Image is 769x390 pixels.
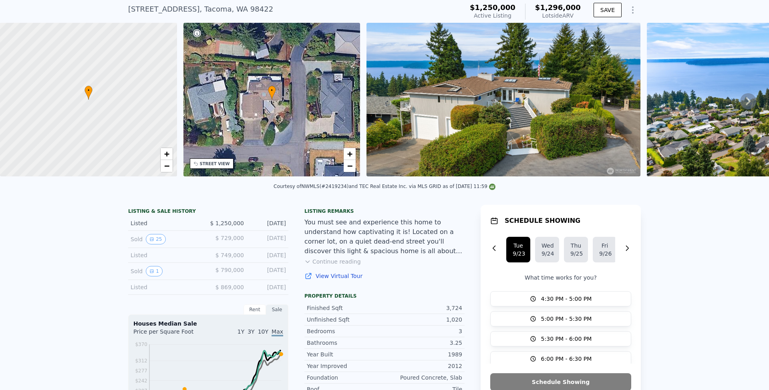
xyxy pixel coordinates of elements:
div: • [85,86,93,100]
div: 1989 [384,350,462,358]
span: 1Y [238,328,244,335]
div: Listed [131,219,202,227]
img: NWMLS Logo [489,184,495,190]
span: Active Listing [474,12,511,19]
div: Poured Concrete, Slab [384,374,462,382]
span: 5:30 PM - 6:00 PM [541,335,592,343]
span: 3Y [248,328,254,335]
span: − [164,161,169,171]
a: View Virtual Tour [304,272,465,280]
button: 5:30 PM - 6:00 PM [490,331,631,346]
span: + [347,149,352,159]
div: Listed [131,251,202,259]
div: Fri [599,242,610,250]
div: [DATE] [250,283,286,291]
div: Lotside ARV [535,12,581,20]
div: Sold [131,266,202,276]
div: Wed [542,242,553,250]
span: $ 729,000 [215,235,244,241]
div: Year Built [307,350,384,358]
div: [STREET_ADDRESS] , Tacoma , WA 98422 [128,4,273,15]
div: 3.25 [384,339,462,347]
div: Bedrooms [307,327,384,335]
tspan: $277 [135,368,147,374]
div: 9/25 [570,250,582,258]
span: 10Y [258,328,268,335]
div: 3,724 [384,304,462,312]
div: Unfinished Sqft [307,316,384,324]
div: You must see and experience this home to understand how captivating it is! Located on a corner lo... [304,218,465,256]
span: $1,296,000 [535,3,581,12]
button: 5:00 PM - 5:30 PM [490,311,631,326]
div: Foundation [307,374,384,382]
button: Tue9/23 [506,237,530,262]
div: [DATE] [250,266,286,276]
span: 6:00 PM - 6:30 PM [541,355,592,363]
button: View historical data [146,234,165,244]
div: LISTING & SALE HISTORY [128,208,288,216]
div: Courtesy of NWMLS (#2419234) and TEC Real Estate Inc. via MLS GRID as of [DATE] 11:59 [274,184,495,189]
button: 4:30 PM - 5:00 PM [490,291,631,306]
img: Sale: 167680325 Parcel: 100639762 [366,23,640,176]
span: • [85,87,93,94]
button: Continue reading [304,258,361,266]
span: 5:00 PM - 5:30 PM [541,315,592,323]
button: Thu9/25 [564,237,588,262]
a: Zoom out [344,160,356,172]
div: 9/23 [513,250,524,258]
div: 2012 [384,362,462,370]
div: Year Improved [307,362,384,370]
a: Zoom in [344,148,356,160]
div: Thu [570,242,582,250]
a: Zoom in [161,148,173,160]
button: Wed9/24 [535,237,559,262]
div: [DATE] [250,234,286,244]
div: Listing remarks [304,208,465,214]
div: 9/26 [599,250,610,258]
p: What time works for you? [490,274,631,282]
button: 6:00 PM - 6:30 PM [490,351,631,366]
span: − [347,161,352,171]
div: Price per Square Foot [133,328,208,340]
a: Zoom out [161,160,173,172]
span: $ 1,250,000 [210,220,244,226]
div: Listed [131,283,202,291]
div: Sale [266,304,288,315]
button: View historical data [146,266,163,276]
div: 9/24 [542,250,553,258]
div: [DATE] [250,251,286,259]
span: $ 749,000 [215,252,244,258]
div: Houses Median Sale [133,320,283,328]
div: Rent [244,304,266,315]
span: $1,250,000 [470,3,515,12]
span: $ 869,000 [215,284,244,290]
tspan: $242 [135,378,147,384]
div: • [268,86,276,100]
div: Bathrooms [307,339,384,347]
button: SAVE [594,3,622,17]
div: Property details [304,293,465,299]
span: • [268,87,276,94]
span: $ 790,000 [215,267,244,273]
div: 3 [384,327,462,335]
tspan: $370 [135,342,147,347]
span: 4:30 PM - 5:00 PM [541,295,592,303]
div: 1,020 [384,316,462,324]
div: STREET VIEW [200,161,230,167]
div: Sold [131,234,202,244]
div: Tue [513,242,524,250]
span: Max [272,328,283,336]
tspan: $312 [135,358,147,364]
h1: SCHEDULE SHOWING [505,216,580,226]
div: [DATE] [250,219,286,227]
span: + [164,149,169,159]
button: Show Options [625,2,641,18]
button: Fri9/26 [593,237,617,262]
div: Finished Sqft [307,304,384,312]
